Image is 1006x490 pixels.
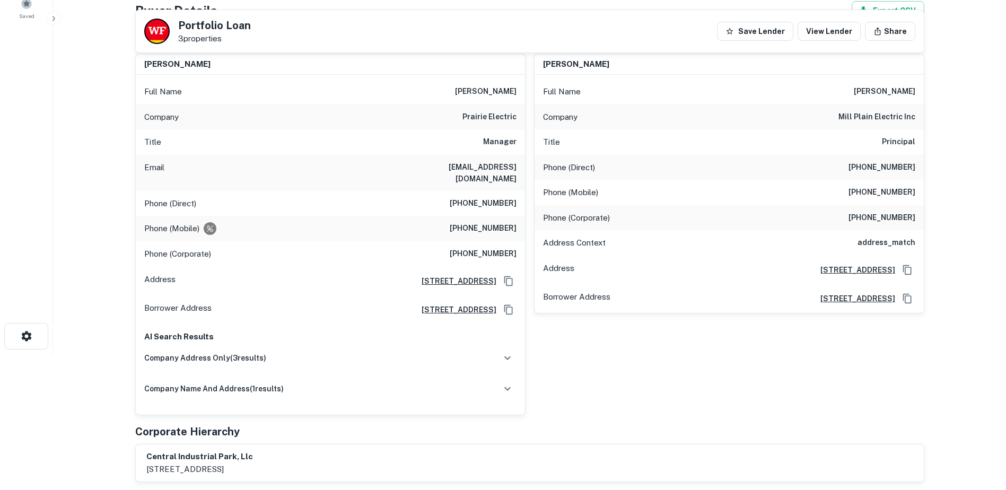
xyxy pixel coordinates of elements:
a: [STREET_ADDRESS] [812,264,895,276]
h6: company name and address ( 1 results) [144,383,284,395]
h6: prairie electric [462,111,517,124]
button: Save Lender [717,22,793,41]
button: Share [865,22,915,41]
p: Address [144,273,176,289]
h6: [PHONE_NUMBER] [450,222,517,235]
h6: central industrial park, llc [146,451,253,463]
button: Copy Address [899,262,915,278]
h6: [PERSON_NAME] [543,58,609,71]
p: Title [543,136,560,148]
h6: [PHONE_NUMBER] [450,197,517,210]
h6: [EMAIL_ADDRESS][DOMAIN_NAME] [389,161,517,185]
p: Phone (Mobile) [144,222,199,235]
h6: Principal [882,136,915,148]
h5: Corporate Hierarchy [135,424,240,440]
p: Phone (Direct) [543,161,595,174]
p: Phone (Corporate) [543,212,610,224]
h6: [PERSON_NAME] [144,58,211,71]
a: [STREET_ADDRESS] [812,293,895,304]
h6: [PHONE_NUMBER] [848,212,915,224]
h6: [PERSON_NAME] [854,85,915,98]
h6: [PHONE_NUMBER] [848,186,915,199]
div: Requests to not be contacted at this number [204,222,216,235]
p: 3 properties [178,34,251,43]
a: View Lender [798,22,861,41]
p: Company [543,111,578,124]
p: Borrower Address [543,291,610,307]
h6: [PERSON_NAME] [455,85,517,98]
p: Phone (Direct) [144,197,196,210]
p: AI Search Results [144,330,517,343]
p: Address [543,262,574,278]
button: Export CSV [852,1,924,20]
p: Full Name [543,85,581,98]
button: Copy Address [501,302,517,318]
h6: mill plain electric inc [838,111,915,124]
h6: address_match [858,237,915,249]
p: Full Name [144,85,182,98]
span: Saved [19,12,34,20]
p: [STREET_ADDRESS] [146,463,253,476]
button: Copy Address [899,291,915,307]
h6: [PHONE_NUMBER] [450,248,517,260]
p: Phone (Mobile) [543,186,598,199]
p: Borrower Address [144,302,212,318]
p: Company [144,111,179,124]
iframe: Chat Widget [953,405,1006,456]
h4: Buyer Details [135,1,217,20]
button: Copy Address [501,273,517,289]
p: Title [144,136,161,148]
p: Address Context [543,237,606,249]
h6: Manager [483,136,517,148]
h6: [PHONE_NUMBER] [848,161,915,174]
h5: Portfolio Loan [178,20,251,31]
p: Phone (Corporate) [144,248,211,260]
h6: company address only ( 3 results) [144,352,266,364]
a: [STREET_ADDRESS] [413,275,496,287]
p: Email [144,161,164,185]
a: [STREET_ADDRESS] [413,304,496,316]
